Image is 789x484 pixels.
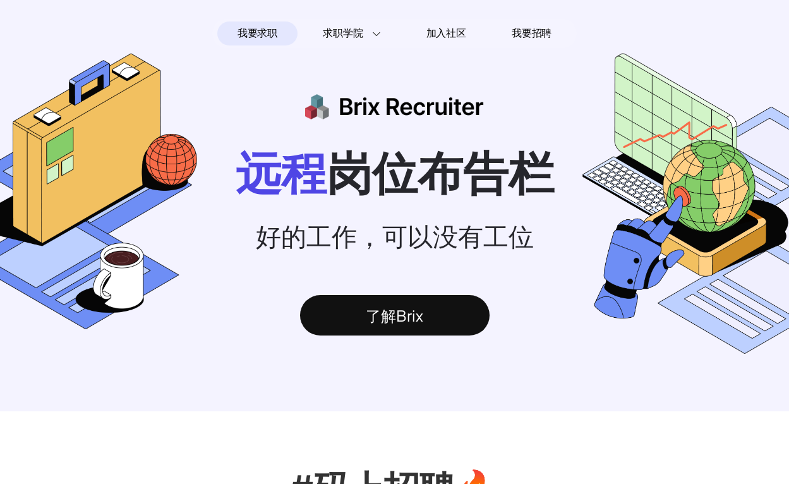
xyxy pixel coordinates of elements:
[512,26,551,41] span: 我要招聘
[300,295,490,336] div: 了解Brix
[426,23,466,44] span: 加入社区
[323,26,363,41] span: 求职学院
[236,145,327,200] span: 远程
[238,23,277,44] span: 我要求职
